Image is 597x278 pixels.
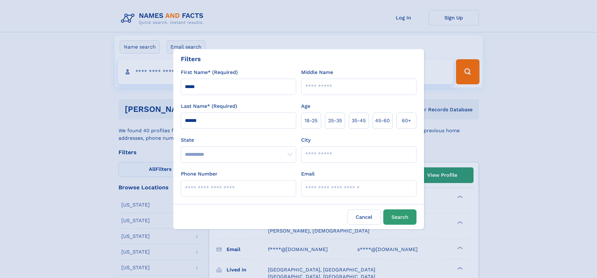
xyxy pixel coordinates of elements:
label: Email [301,170,315,178]
label: Last Name* (Required) [181,102,237,110]
span: 35‑45 [352,117,366,124]
div: Filters [181,54,201,64]
span: 25‑35 [328,117,342,124]
span: 45‑60 [375,117,390,124]
label: State [181,136,296,144]
label: Phone Number [181,170,217,178]
label: Cancel [348,209,381,225]
label: City [301,136,311,144]
label: First Name* (Required) [181,69,238,76]
label: Age [301,102,310,110]
span: 60+ [402,117,411,124]
label: Middle Name [301,69,333,76]
span: 18‑25 [305,117,317,124]
button: Search [383,209,416,225]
